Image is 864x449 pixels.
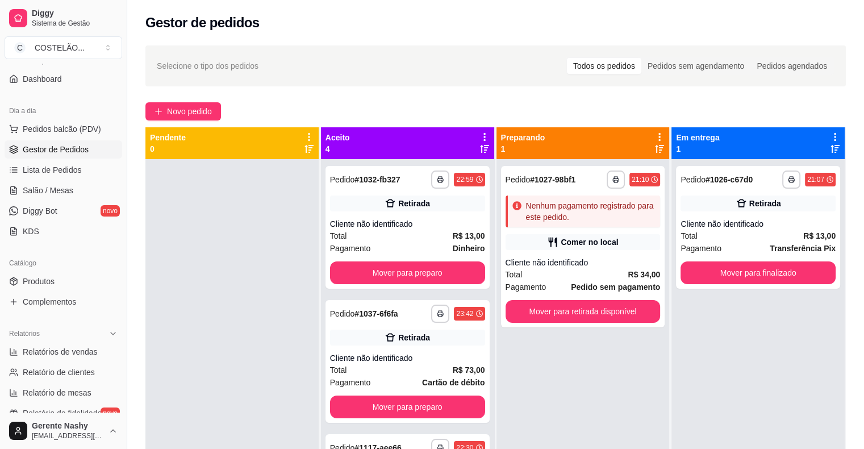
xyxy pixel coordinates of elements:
[325,132,350,143] p: Aceito
[32,431,104,440] span: [EMAIL_ADDRESS][DOMAIN_NAME]
[803,231,836,240] strong: R$ 13,00
[422,378,485,387] strong: Cartão de débito
[749,198,781,209] div: Retirada
[14,42,26,53] span: C
[5,5,122,32] a: DiggySistema de Gestão
[5,36,122,59] button: Select a team
[32,421,104,431] span: Gerente Nashy
[561,236,618,248] div: Comer no local
[167,105,212,118] span: Novo pedido
[330,376,371,389] span: Pagamento
[330,396,485,418] button: Mover para preparo
[157,60,258,72] span: Selecione o tipo dos pedidos
[23,296,76,307] span: Complementos
[681,175,706,184] span: Pedido
[506,268,523,281] span: Total
[5,363,122,381] a: Relatório de clientes
[23,387,91,398] span: Relatório de mesas
[807,175,824,184] div: 21:07
[5,384,122,402] a: Relatório de mesas
[23,226,39,237] span: KDS
[23,408,102,419] span: Relatório de fidelidade
[632,175,649,184] div: 21:10
[23,164,82,176] span: Lista de Pedidos
[398,198,430,209] div: Retirada
[330,218,485,230] div: Cliente não identificado
[5,293,122,311] a: Complementos
[398,332,430,343] div: Retirada
[770,244,836,253] strong: Transferência Pix
[5,404,122,422] a: Relatório de fidelidadenovo
[32,19,118,28] span: Sistema de Gestão
[5,140,122,159] a: Gestor de Pedidos
[5,272,122,290] a: Produtos
[453,244,485,253] strong: Dinheiro
[506,281,546,293] span: Pagamento
[35,42,85,53] div: COSTELÃO ...
[676,143,719,155] p: 1
[5,120,122,138] button: Pedidos balcão (PDV)
[571,282,660,292] strong: Pedido sem pagamento
[23,276,55,287] span: Produtos
[456,309,473,318] div: 23:42
[5,222,122,240] a: KDS
[567,58,641,74] div: Todos os pedidos
[23,205,57,217] span: Diggy Bot
[23,367,95,378] span: Relatório de clientes
[150,143,186,155] p: 0
[5,202,122,220] a: Diggy Botnovo
[628,270,660,279] strong: R$ 34,00
[506,300,661,323] button: Mover para retirada disponível
[681,230,698,242] span: Total
[750,58,833,74] div: Pedidos agendados
[330,242,371,255] span: Pagamento
[23,73,62,85] span: Dashboard
[681,261,836,284] button: Mover para finalizado
[676,132,719,143] p: Em entrega
[32,9,118,19] span: Diggy
[681,218,836,230] div: Cliente não identificado
[5,102,122,120] div: Dia a dia
[641,58,750,74] div: Pedidos sem agendamento
[506,257,661,268] div: Cliente não identificado
[330,352,485,364] div: Cliente não identificado
[501,132,545,143] p: Preparando
[501,143,545,155] p: 1
[325,143,350,155] p: 4
[456,175,473,184] div: 22:59
[155,107,162,115] span: plus
[681,242,721,255] span: Pagamento
[453,231,485,240] strong: R$ 13,00
[330,261,485,284] button: Mover para preparo
[5,70,122,88] a: Dashboard
[5,417,122,444] button: Gerente Nashy[EMAIL_ADDRESS][DOMAIN_NAME]
[530,175,575,184] strong: # 1027-98bf1
[150,132,186,143] p: Pendente
[9,329,40,338] span: Relatórios
[706,175,753,184] strong: # 1026-c67d0
[5,343,122,361] a: Relatórios de vendas
[453,365,485,375] strong: R$ 73,00
[23,185,73,196] span: Salão / Mesas
[23,123,101,135] span: Pedidos balcão (PDV)
[330,364,347,376] span: Total
[354,175,400,184] strong: # 1032-fb327
[526,200,656,223] div: Nenhum pagamento registrado para este pedido.
[5,181,122,199] a: Salão / Mesas
[5,254,122,272] div: Catálogo
[5,161,122,179] a: Lista de Pedidos
[23,144,89,155] span: Gestor de Pedidos
[506,175,531,184] span: Pedido
[330,175,355,184] span: Pedido
[145,14,260,32] h2: Gestor de pedidos
[145,102,221,120] button: Novo pedido
[354,309,398,318] strong: # 1037-6f6fa
[23,346,98,357] span: Relatórios de vendas
[330,230,347,242] span: Total
[330,309,355,318] span: Pedido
